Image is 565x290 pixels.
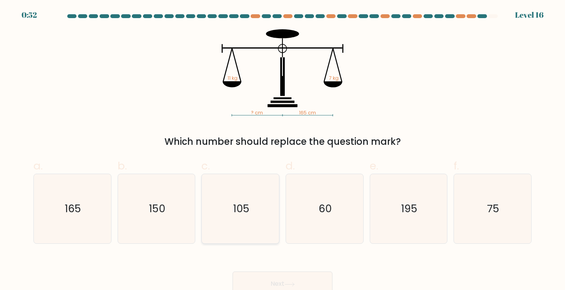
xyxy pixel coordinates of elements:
[149,202,165,216] text: 150
[38,135,527,149] div: Which number should replace the question mark?
[370,158,378,173] span: e.
[299,109,316,116] tspan: 165 cm
[454,158,459,173] span: f.
[487,202,499,216] text: 75
[319,202,332,216] text: 60
[286,158,295,173] span: d.
[233,202,249,216] text: 105
[33,158,43,173] span: a.
[515,9,543,21] div: Level 16
[201,158,210,173] span: c.
[329,75,339,81] tspan: 7 kg
[228,75,238,81] tspan: 11 kg
[401,202,417,216] text: 195
[65,202,81,216] text: 165
[251,109,263,116] tspan: ? cm
[22,9,37,21] div: 0:52
[118,158,127,173] span: b.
